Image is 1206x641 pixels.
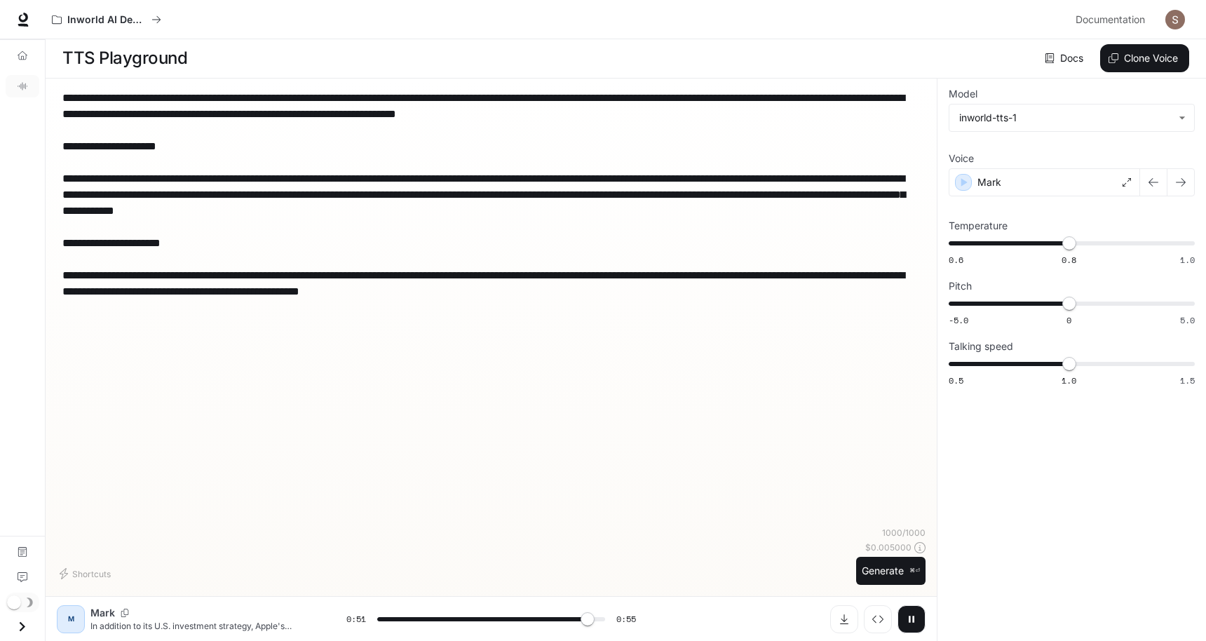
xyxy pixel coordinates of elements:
span: 0.5 [949,375,963,386]
h1: TTS Playground [62,44,187,72]
span: 0.8 [1062,254,1076,266]
button: All workspaces [46,6,168,34]
span: Dark mode toggle [7,594,21,609]
p: Model [949,89,977,99]
p: Temperature [949,221,1008,231]
p: Pitch [949,281,972,291]
button: Copy Voice ID [115,609,135,617]
a: Overview [6,44,39,67]
span: 0.6 [949,254,963,266]
p: Mark [90,606,115,620]
p: In addition to its U.S. investment strategy, Apple's exemption from new tariffs on chips, as note... [90,620,313,632]
button: User avatar [1161,6,1189,34]
img: User avatar [1165,10,1185,29]
button: Shortcuts [57,562,116,585]
div: inworld-tts-1 [949,104,1194,131]
button: Inspect [864,605,892,633]
span: 0:51 [346,612,366,626]
p: Talking speed [949,342,1013,351]
span: -5.0 [949,314,968,326]
div: M [60,608,82,630]
p: $ 0.005000 [865,541,912,553]
a: Documentation [6,541,39,563]
span: 5.0 [1180,314,1195,326]
button: Download audio [830,605,858,633]
span: 0 [1066,314,1071,326]
p: Inworld AI Demos [67,14,146,26]
a: TTS Playground [6,75,39,97]
a: Feedback [6,566,39,588]
a: Docs [1042,44,1089,72]
div: inworld-tts-1 [959,111,1172,125]
button: Open drawer [6,612,38,641]
span: 1.0 [1062,375,1076,386]
button: Generate⌘⏎ [856,557,926,586]
span: 0:55 [616,612,636,626]
span: 1.0 [1180,254,1195,266]
span: Documentation [1076,11,1145,29]
p: ⌘⏎ [909,567,920,575]
a: Documentation [1070,6,1156,34]
span: 1.5 [1180,375,1195,386]
button: Clone Voice [1100,44,1189,72]
p: Voice [949,154,974,163]
p: Mark [977,175,1001,189]
p: 1000 / 1000 [882,527,926,539]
